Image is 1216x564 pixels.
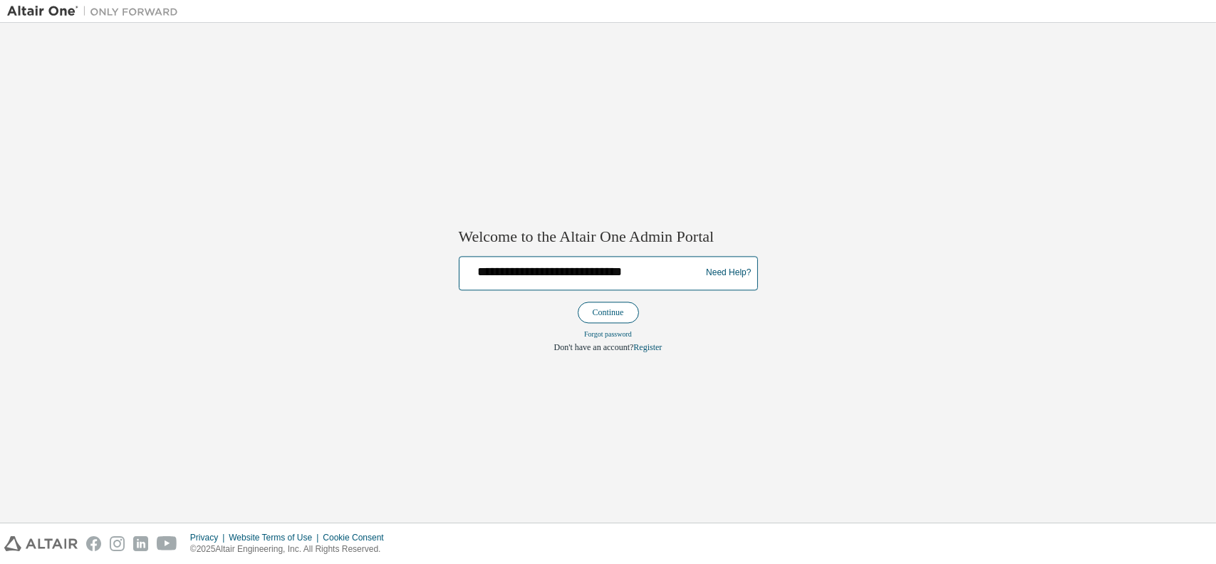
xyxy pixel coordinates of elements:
[7,4,185,19] img: Altair One
[133,536,148,551] img: linkedin.svg
[459,227,758,247] h2: Welcome to the Altair One Admin Portal
[578,302,639,323] button: Continue
[706,273,751,274] a: Need Help?
[554,342,634,352] span: Don't have an account?
[584,330,632,338] a: Forgot password
[86,536,101,551] img: facebook.svg
[190,543,393,555] p: © 2025 Altair Engineering, Inc. All Rights Reserved.
[110,536,125,551] img: instagram.svg
[157,536,177,551] img: youtube.svg
[4,536,78,551] img: altair_logo.svg
[190,532,229,543] div: Privacy
[229,532,323,543] div: Website Terms of Use
[633,342,662,352] a: Register
[323,532,392,543] div: Cookie Consent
